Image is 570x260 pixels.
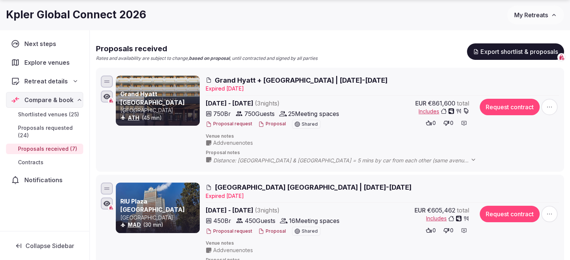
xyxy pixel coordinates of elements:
button: My Retreats [507,6,564,24]
span: Add venue notes [213,247,253,254]
span: Shared [302,122,318,126]
span: My Retreats [514,11,548,19]
p: [GEOGRAPHIC_DATA] [120,214,198,221]
span: 450 Guests [245,216,275,225]
button: Collapse Sidebar [6,238,83,254]
button: Proposal [258,121,286,127]
a: Shortlisted venues (25) [6,109,83,120]
button: Proposal request [206,228,252,235]
span: Contracts [18,159,43,166]
a: Proposals received (7) [6,144,83,154]
a: Next steps [6,36,83,52]
span: 750 Br [213,109,231,118]
h2: Proposals received [96,43,317,54]
button: 0 [423,118,438,128]
span: [DATE] - [DATE] [206,206,340,215]
a: Grand Hyatt [GEOGRAPHIC_DATA] [120,90,185,106]
span: Explore venues [24,58,73,67]
button: ATH [128,114,139,122]
a: RIU Plaza [GEOGRAPHIC_DATA] [120,198,185,213]
button: Export shortlist & proposals [467,43,564,60]
a: Proposals requested (24) [6,123,83,141]
span: EUR [414,206,426,215]
span: Venue notes [206,240,559,247]
button: Includes [419,108,469,115]
div: (30 min) [120,221,198,229]
span: Proposals received (7) [18,145,77,153]
span: [GEOGRAPHIC_DATA] [GEOGRAPHIC_DATA] | [DATE]-[DATE] [215,183,411,192]
span: Notifications [24,175,66,184]
span: 750 Guests [244,109,275,118]
button: 0 [423,225,438,236]
div: (45 min) [120,114,198,122]
strong: based on proposal [189,55,230,61]
a: Contracts [6,157,83,168]
span: ( 3 night s ) [255,207,280,214]
span: Shared [302,229,318,233]
span: ( 3 night s ) [255,100,280,107]
button: 0 [441,225,456,236]
span: 450 Br [213,216,231,225]
button: 0 [441,118,456,128]
span: 0 [432,119,436,127]
div: Expire d [DATE] [206,85,559,92]
span: Retreat details [24,77,68,86]
a: Notifications [6,172,83,188]
span: [DATE] - [DATE] [206,99,339,108]
span: total [457,206,469,215]
span: Shortlisted venues (25) [18,111,79,118]
a: Explore venues [6,55,83,70]
a: ATH [128,114,139,121]
div: Expire d [DATE] [206,192,559,200]
span: €605,462 [427,206,455,215]
button: Proposal [258,228,286,235]
span: Proposal notes [206,150,559,156]
button: Request contract [480,99,540,115]
span: 0 [450,119,453,127]
span: Venue notes [206,133,559,140]
button: Request contract [480,206,540,222]
button: Includes [426,215,469,222]
span: 16 Meeting spaces [289,216,340,225]
span: Grand Hyatt + [GEOGRAPHIC_DATA] | [DATE]-[DATE] [215,76,387,85]
button: Proposal request [206,121,252,127]
span: 0 [450,227,453,234]
span: Next steps [24,39,59,48]
span: Distance: [GEOGRAPHIC_DATA] & [GEOGRAPHIC_DATA] = 5 mins by car from each other (same avenue) On ... [213,157,484,164]
span: 0 [432,227,436,234]
span: Proposals requested (24) [18,124,80,139]
span: EUR [415,99,426,108]
p: [GEOGRAPHIC_DATA] [120,107,198,114]
span: €861,600 [428,99,455,108]
span: Add venue notes [213,139,253,147]
span: total [457,99,469,108]
p: Rates and availability are subject to change, , until contracted and signed by all parties [96,55,317,62]
a: MAD [128,221,141,228]
button: MAD [128,221,141,229]
span: 25 Meeting spaces [288,109,339,118]
span: Collapse Sidebar [25,242,74,250]
h1: Kpler Global Connect 2026 [6,7,146,22]
span: Compare & book [24,95,73,104]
